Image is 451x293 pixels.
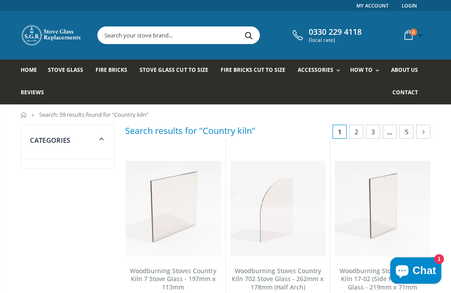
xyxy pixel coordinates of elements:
[96,59,134,82] a: Fire Bricks
[96,66,127,74] span: Fire Bricks
[221,66,285,74] span: Fire Bricks Cut To Size
[98,27,340,44] input: Search your stove brand...
[48,59,90,82] a: Stove Glass
[21,89,44,96] span: Reviews
[130,267,216,292] a: Woodburning Stoves Country Kiln 7 Stove Glass - 197mm x 113mm
[48,66,83,74] span: Stove Glass
[125,125,255,137] h3: Search results for "Country kiln"
[366,125,380,139] a: 3
[391,66,418,74] span: About us
[392,82,425,104] a: Contact
[21,66,37,74] span: Home
[30,136,70,145] span: Categories
[333,125,347,139] span: 1
[221,59,292,82] a: Fire Bricks Cut To Size
[399,125,414,139] a: 5
[401,26,425,44] a: 0
[349,125,363,139] a: 2
[410,29,417,36] span: 0
[383,125,397,139] span: …
[350,59,384,82] a: How To
[21,59,44,82] a: Home
[350,66,373,74] span: How To
[21,82,51,104] a: Reviews
[140,66,208,74] span: Stove Glass Cut To Size
[232,267,324,292] a: Woodburning Stoves Country Kiln 702 Stove Glass - 262mm x 178mm (Half Arch)
[298,66,333,74] span: Accessories
[388,257,444,286] inbox-online-store-chat: Shopify online store chat
[39,111,148,119] span: Search: 59 results found for "Country kiln"
[239,27,259,44] button: Search
[140,59,214,82] a: Stove Glass Cut To Size
[335,161,430,256] img: Woodburning Stoves Country Kiln 17-02 (Side Panel) Stove Glass
[298,59,344,82] a: Accessories
[230,161,326,256] img: Woodburning Stoves Country Kiln 702 Stove Glass
[392,89,418,96] span: Contact
[340,267,426,292] a: Woodburning Stoves Country Kiln 17-02 (Side Panel) Stove Glass - 219mm x 71mm
[21,24,82,46] img: Stove Glass Replacement
[21,112,27,118] a: Home
[391,59,425,82] a: About us
[126,161,221,256] img: Woodburning Stoves Country Kiln 7 Stove Glass - 197mm x 113mm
